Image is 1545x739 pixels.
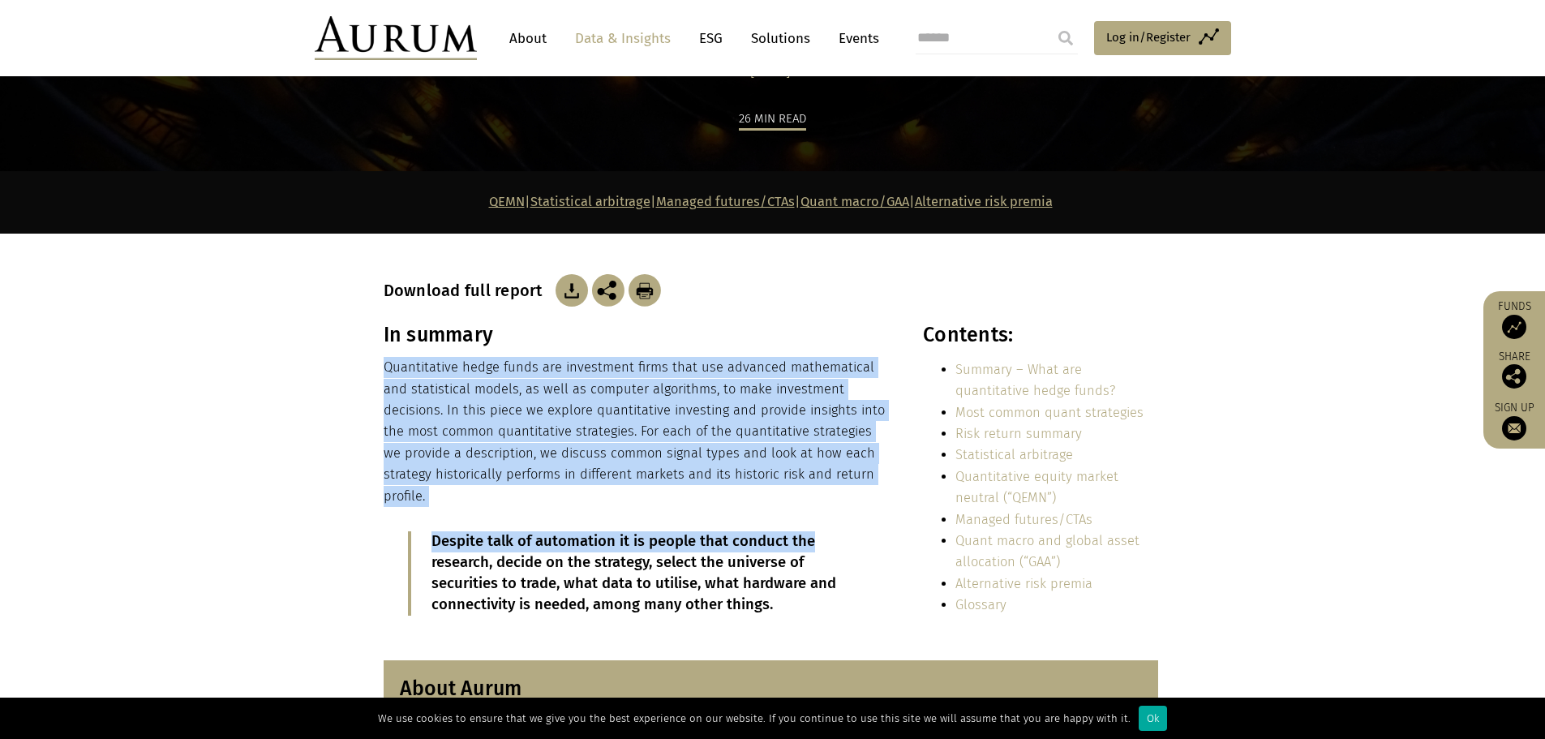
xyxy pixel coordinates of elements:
h3: In summary [384,323,888,347]
a: ESG [691,24,731,54]
a: QEMN [489,194,525,209]
img: Download Article [629,274,661,307]
div: Ok [1139,706,1167,731]
a: Solutions [743,24,818,54]
h3: About Aurum [400,677,1142,701]
p: Quantitative hedge funds are investment firms that use advanced mathematical and statistical mode... [384,357,888,507]
a: About [501,24,555,54]
a: Managed futures/CTAs [656,194,795,209]
div: 26 min read [739,109,806,131]
a: Data & Insights [567,24,679,54]
img: Aurum [315,16,477,60]
a: Events [830,24,879,54]
a: Quant macro/GAA [800,194,909,209]
div: Share [1491,351,1537,389]
a: Alternative risk premia [955,576,1092,591]
h3: Download full report [384,281,551,300]
a: Summary – What are quantitative hedge funds? [955,362,1115,398]
a: Statistical arbitrage [530,194,650,209]
a: Sign up [1491,401,1537,440]
a: Glossary [955,597,1006,612]
img: Download Article [556,274,588,307]
img: Access Funds [1502,315,1526,339]
p: Despite talk of automation it is people that conduct the research, decide on the strategy, select... [431,531,843,616]
a: Funds [1491,299,1537,339]
a: Risk return summary [955,426,1082,441]
img: Share this post [1502,364,1526,389]
img: Sign up to our newsletter [1502,416,1526,440]
input: Submit [1049,22,1082,54]
a: Log in/Register [1094,21,1231,55]
span: Log in/Register [1106,28,1191,47]
a: Managed futures/CTAs [955,512,1092,527]
a: Statistical arbitrage [955,447,1073,462]
strong: | | | | [489,194,1053,209]
a: Quant macro and global asset allocation (“GAA”) [955,533,1139,569]
a: Most common quant strategies [955,405,1144,420]
h3: Contents: [923,323,1157,347]
a: Alternative risk premia [915,194,1053,209]
img: Share this post [592,274,624,307]
a: Quantitative equity market neutral (“QEMN”) [955,469,1118,505]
